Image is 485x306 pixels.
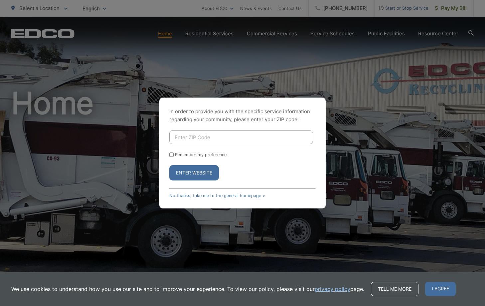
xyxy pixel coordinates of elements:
[11,285,364,293] p: We use cookies to understand how you use our site and to improve your experience. To view our pol...
[169,165,219,180] button: Enter Website
[315,285,350,293] a: privacy policy
[425,282,456,296] span: I agree
[175,152,227,157] label: Remember my preference
[169,108,316,124] p: In order to provide you with the specific service information regarding your community, please en...
[169,193,265,198] a: No thanks, take me to the general homepage >
[371,282,418,296] a: Tell me more
[169,130,313,144] input: Enter ZIP Code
